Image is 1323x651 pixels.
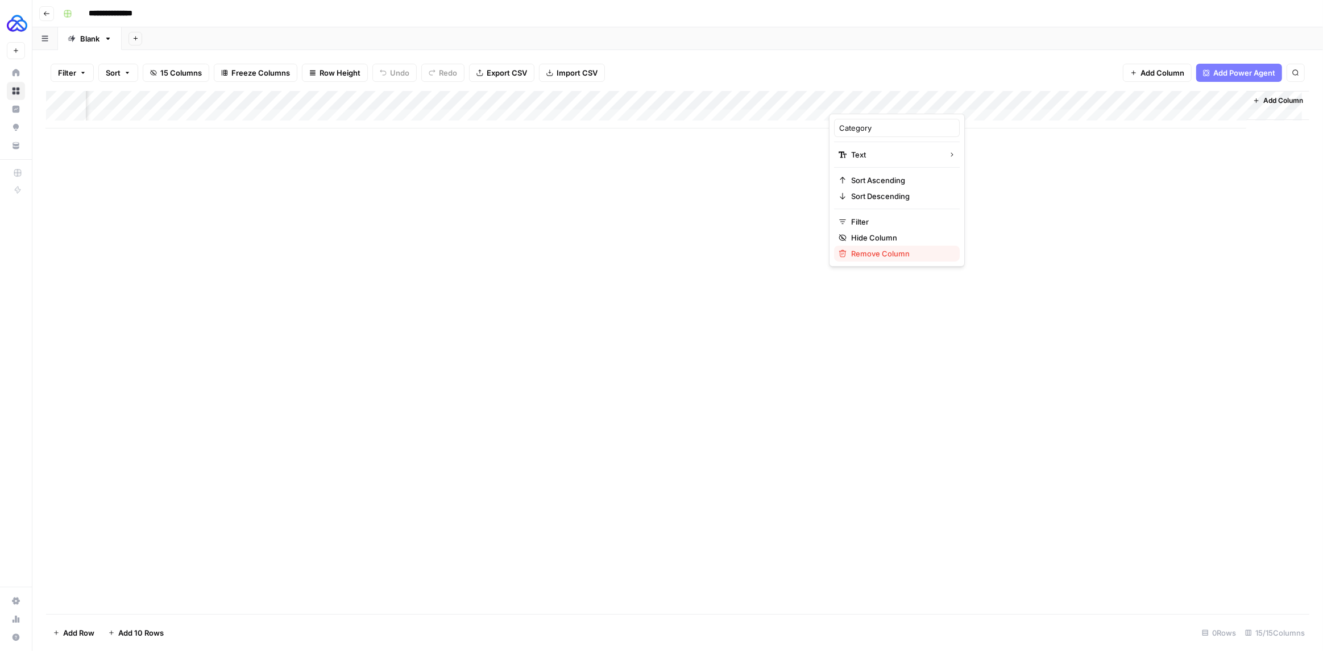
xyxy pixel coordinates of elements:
span: Undo [390,67,409,78]
button: Freeze Columns [214,64,297,82]
button: Add Column [1249,93,1308,108]
span: Freeze Columns [231,67,290,78]
span: Add Column [1140,67,1184,78]
span: Redo [439,67,457,78]
span: Filter [58,67,76,78]
button: Export CSV [469,64,534,82]
button: Undo [372,64,417,82]
div: 15/15 Columns [1241,624,1309,642]
div: Blank [80,33,99,44]
a: Opportunities [7,118,25,136]
button: Row Height [302,64,368,82]
button: Workspace: AUQ [7,9,25,38]
a: Settings [7,592,25,610]
button: 15 Columns [143,64,209,82]
span: Add Power Agent [1213,67,1275,78]
a: Your Data [7,136,25,155]
div: 0 Rows [1197,624,1241,642]
span: Sort Ascending [851,175,951,186]
span: Hide Column [851,232,951,243]
button: Import CSV [539,64,605,82]
span: Export CSV [487,67,527,78]
button: Redo [421,64,464,82]
button: Add Row [46,624,101,642]
a: Home [7,64,25,82]
a: Blank [58,27,122,50]
button: Sort [98,64,138,82]
button: Help + Support [7,628,25,646]
span: Sort [106,67,121,78]
button: Filter [51,64,94,82]
span: Add Row [63,627,94,638]
a: Usage [7,610,25,628]
span: Row Height [320,67,360,78]
a: Insights [7,100,25,118]
span: Import CSV [557,67,598,78]
span: Add 10 Rows [118,627,164,638]
span: Add Column [1263,96,1303,106]
button: Add Column [1123,64,1192,82]
span: 15 Columns [160,67,202,78]
a: Browse [7,82,25,100]
span: Text [851,149,939,160]
span: Sort Descending [851,190,951,202]
button: Add 10 Rows [101,624,171,642]
span: Filter [851,216,951,227]
img: AUQ Logo [7,13,27,34]
span: Remove Column [851,248,951,259]
button: Add Power Agent [1196,64,1282,82]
